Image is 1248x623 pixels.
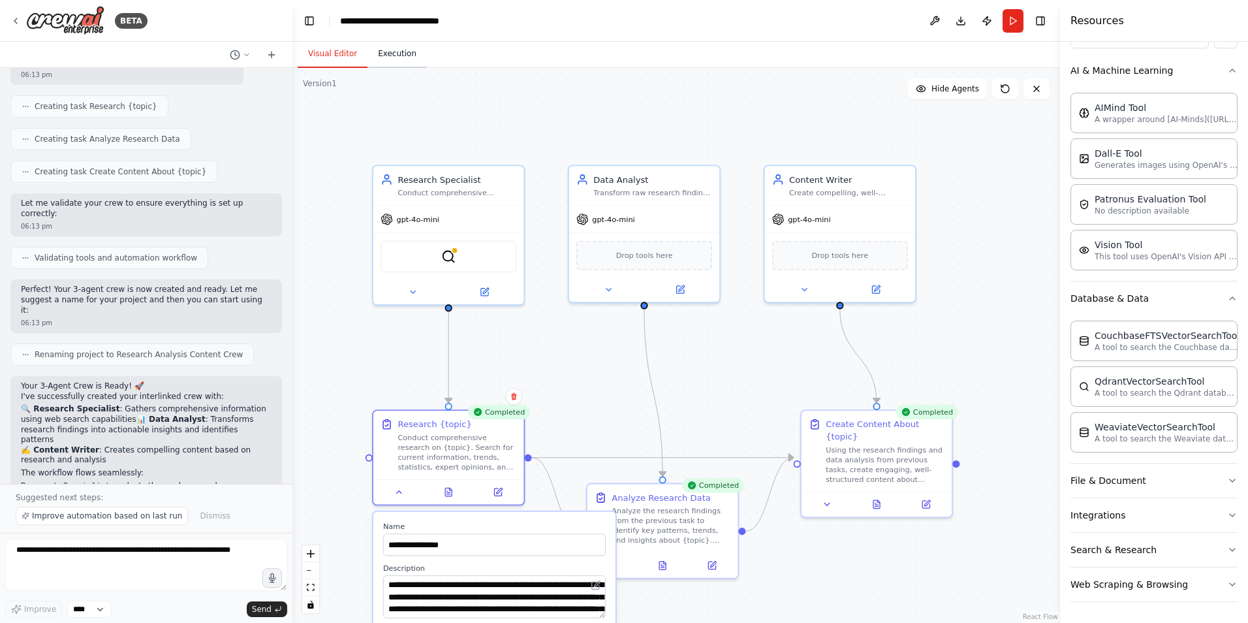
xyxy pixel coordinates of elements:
[1079,108,1089,118] img: AIMindTool
[423,485,475,499] button: View output
[592,214,634,224] span: gpt-4o-mini
[21,481,272,502] li: conducts thorough research on your topic
[1070,567,1238,601] button: Web Scraping & Browsing
[367,40,427,68] button: Execution
[372,409,525,505] div: CompletedResearch {topic}Conduct comprehensive research on {topic}. Search for current informatio...
[136,415,206,424] strong: 📊 Data Analyst
[24,604,56,615] span: Improve
[32,511,182,521] span: Improve automation based on last run
[1079,427,1089,438] img: WeaviateVectorSearchTool
[193,507,236,525] button: Dismiss
[800,409,953,518] div: CompletedCreate Content About {topic}Using the research findings and data analysis from previous ...
[826,445,944,485] div: Using the research findings and data analysis from previous tasks, create engaging, well-structur...
[302,545,319,613] div: React Flow controls
[35,349,243,360] span: Renaming project to Research Analysis Content Crew
[1079,381,1089,392] img: QdrantVectorSearchTool
[593,174,712,186] div: Data Analyst
[788,214,830,224] span: gpt-4o-mini
[826,418,944,442] div: Create Content About {topic}
[789,174,908,186] div: Content Writer
[532,451,794,464] g: Edge from facc72df-aa6a-4ac9-a742-343186a6e250 to 84e02742-d0b9-4478-b132-db22c9cf0f12
[1070,13,1124,29] h4: Resources
[896,405,958,419] div: Completed
[616,249,673,262] span: Drop tools here
[638,310,669,477] g: Edge from 09f47372-48e6-480d-b911-a9bee195cfac to c1f37901-ecbf-4c38-b7d6-7226955703c1
[636,558,688,573] button: View output
[764,165,916,303] div: Content WriterCreate compelling, well-structured content about {topic} based on research findings...
[682,478,744,492] div: Completed
[35,167,206,177] span: Creating task Create Content About {topic}
[746,451,794,537] g: Edge from c1f37901-ecbf-4c38-b7d6-7226955703c1 to 84e02742-d0b9-4478-b132-db22c9cf0f12
[16,492,277,503] p: Suggested next steps:
[21,285,272,315] p: Perfect! Your 3-agent crew is now created and ready. Let me suggest a name for your project and t...
[383,522,606,532] label: Name
[612,506,730,545] div: Analyze the research findings from the previous task to identify key patterns, trends, and insigh...
[21,318,272,328] div: 06:13 pm
[532,451,580,537] g: Edge from facc72df-aa6a-4ac9-a742-343186a6e250 to c1f37901-ecbf-4c38-b7d6-7226955703c1
[302,562,319,579] button: zoom out
[21,70,233,80] div: 06:13 pm
[646,282,715,296] button: Open in side panel
[300,12,319,30] button: Hide left sidebar
[1095,342,1238,353] p: A tool to search the Couchbase database for relevant information on internal documents.
[1070,54,1238,88] button: AI & Machine Learning
[1095,388,1238,398] p: A tool to search the Qdrant database for relevant information on internal documents.
[1070,498,1238,532] button: Integrations
[372,165,525,305] div: Research SpecialistConduct comprehensive research on {topic} by gathering relevant information fr...
[1095,238,1238,251] div: Vision Tool
[21,445,99,455] strong: ✍️ Content Writer
[441,249,456,264] img: SerplyWebSearchTool
[5,601,62,618] button: Improve
[1070,464,1238,498] button: File & Document
[1095,375,1238,388] div: QdrantVectorSearchTool
[789,188,908,198] div: Create compelling, well-structured content about {topic} based on research findings and data anal...
[1079,153,1089,164] img: DallETool
[303,78,337,89] div: Version 1
[908,78,987,99] button: Hide Agents
[21,404,272,466] p: : Gathers comprehensive information using web search capabilities : Transforms research findings ...
[443,311,455,403] g: Edge from e078ce01-3a97-4b33-a311-c5e1acf7f983 to facc72df-aa6a-4ac9-a742-343186a6e250
[1023,613,1058,620] a: React Flow attribution
[298,40,367,68] button: Visual Editor
[115,13,148,29] div: BETA
[505,388,522,405] button: Delete node
[1070,315,1238,463] div: Database & Data
[905,497,946,511] button: Open in side panel
[35,134,180,144] span: Creating task Analyze Research Data
[1095,193,1206,206] div: Patronus Evaluation Tool
[1095,421,1238,434] div: WeaviateVectorSearchTool
[35,101,157,112] span: Creating task Research {topic}
[477,485,519,499] button: Open in side panel
[612,492,711,504] div: Analyze Research Data
[21,392,272,402] p: I've successfully created your interlinked crew with:
[1031,12,1050,30] button: Hide right sidebar
[1070,533,1238,567] button: Search & Research
[26,6,104,35] img: Logo
[252,604,272,615] span: Send
[302,545,319,562] button: zoom in
[21,221,272,231] div: 06:13 pm
[568,165,721,303] div: Data AnalystTransform raw research findings about {topic} into actionable insights by identifying...
[262,568,282,588] button: Click to speak your automation idea
[468,405,530,419] div: Completed
[1079,336,1089,346] img: CouchbaseFTSVectorSearchTool
[589,578,603,592] button: Open in editor
[397,214,439,224] span: gpt-4o-mini
[586,483,739,579] div: CompletedAnalyze Research DataAnalyze the research findings from the previous task to identify ke...
[383,563,606,573] label: Description
[834,310,882,403] g: Edge from ad6a0758-804b-4b31-8ac1-0733cf85e691 to 84e02742-d0b9-4478-b132-db22c9cf0f12
[1070,20,1238,613] div: Tools
[225,47,256,63] button: Switch to previous chat
[1095,329,1240,342] div: CouchbaseFTSVectorSearchTool
[398,174,516,186] div: Research Specialist
[1095,101,1238,114] div: AIMind Tool
[398,188,516,198] div: Conduct comprehensive research on {topic} by gathering relevant information from web sources, ana...
[1095,434,1238,444] p: A tool to search the Weaviate database for relevant information on internal documents.
[450,285,519,299] button: Open in side panel
[247,601,287,617] button: Send
[1095,114,1238,125] p: A wrapper around [AI-Minds]([URL][DOMAIN_NAME]). Useful for when you need answers to questions fr...
[1070,281,1238,315] button: Database & Data
[398,433,516,472] div: Conduct comprehensive research on {topic}. Search for current information, trends, statistics, ex...
[398,418,471,430] div: Research {topic}
[1070,88,1238,281] div: AI & Machine Learning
